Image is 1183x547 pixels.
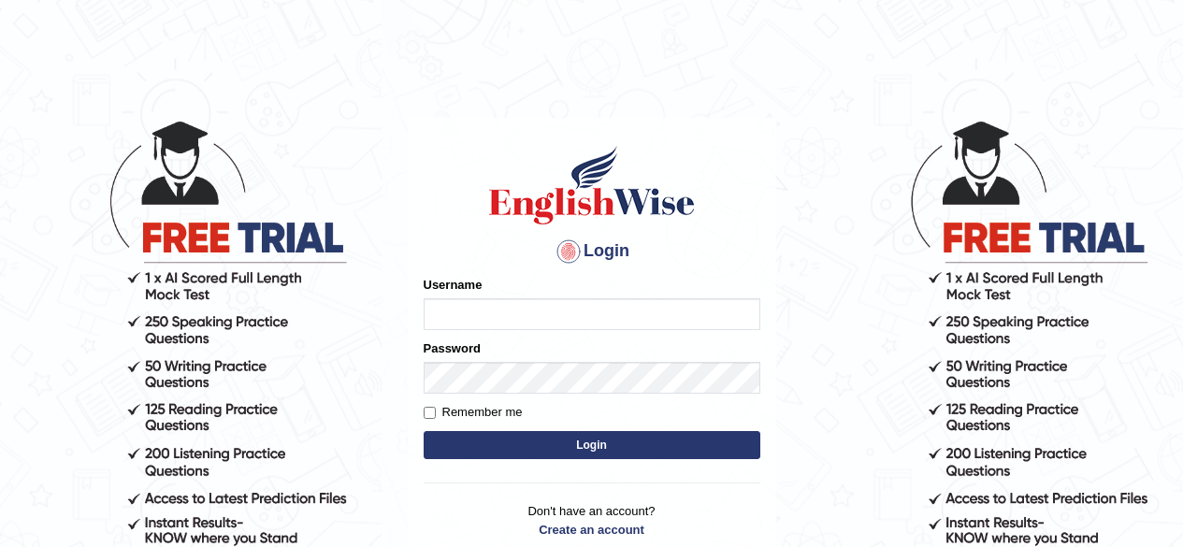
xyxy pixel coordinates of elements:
[424,403,523,422] label: Remember me
[424,276,483,294] label: Username
[485,143,699,227] img: Logo of English Wise sign in for intelligent practice with AI
[424,521,760,539] a: Create an account
[424,407,436,419] input: Remember me
[424,339,481,357] label: Password
[424,431,760,459] button: Login
[424,237,760,266] h4: Login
